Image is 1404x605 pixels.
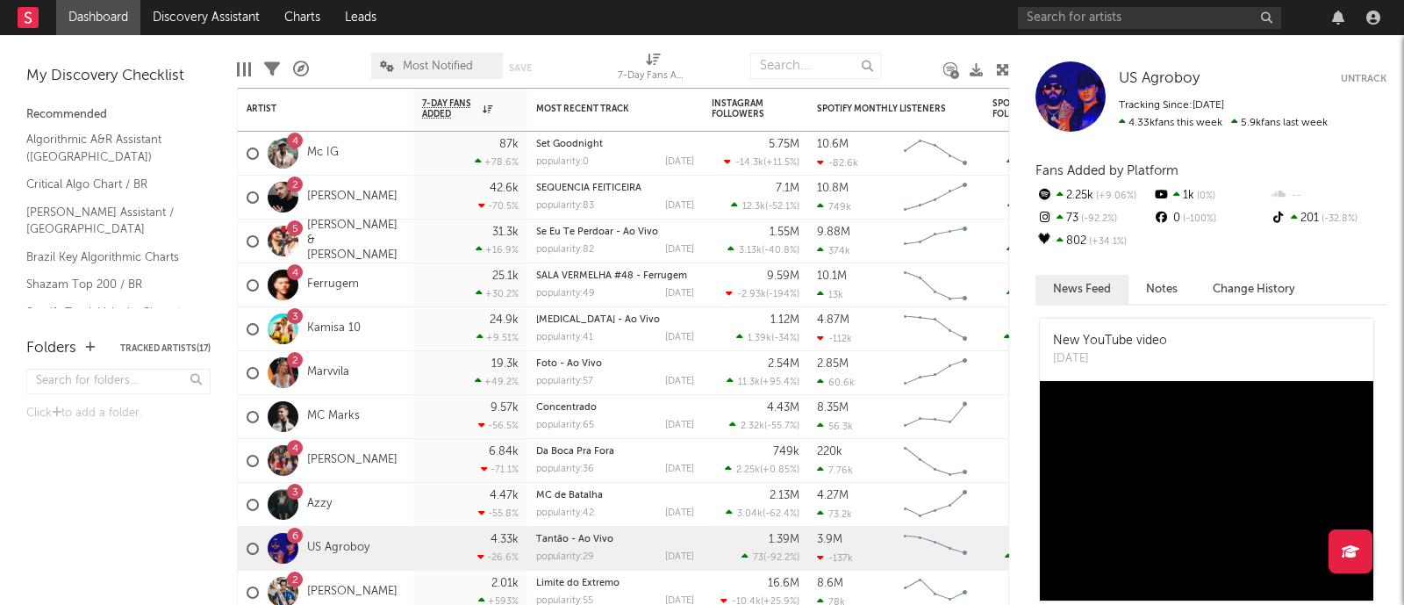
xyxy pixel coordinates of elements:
[536,535,613,544] a: Tantão - Ao Vivo
[307,453,398,468] a: [PERSON_NAME]
[896,439,975,483] svg: Chart title
[741,551,799,563] div: ( )
[817,289,843,300] div: 13k
[264,44,280,95] div: Filters
[770,227,799,238] div: 1.55M
[712,98,773,119] div: Instagram Followers
[763,378,797,387] span: +95.4 %
[1035,184,1152,207] div: 2.25k
[896,483,975,527] svg: Chart title
[1194,191,1215,201] span: 0 %
[768,202,797,212] span: -52.1 %
[817,534,842,545] div: 3.9M
[490,490,519,501] div: 4.47k
[26,203,193,239] a: [PERSON_NAME] Assistant / [GEOGRAPHIC_DATA]
[26,275,193,294] a: Shazam Top 200 / BR
[764,246,797,256] span: -40.8 %
[665,157,694,167] div: [DATE]
[1119,71,1200,86] span: US Agroboy
[536,421,594,430] div: popularity: 65
[724,156,799,168] div: ( )
[536,140,694,149] div: Set Goodnight
[536,201,594,211] div: popularity: 83
[817,402,849,414] div: 8.35M
[896,307,975,351] svg: Chart title
[536,271,694,281] div: SALA VERMELHA #48 - Ferrugem
[536,289,595,299] div: popularity: 49
[1119,100,1224,111] span: Tracking Since: [DATE]
[307,409,360,424] a: MC Marks
[536,403,597,413] a: Concentrado
[247,104,378,114] div: Artist
[896,527,975,571] svg: Chart title
[536,315,694,325] div: Yasmin - Ao Vivo
[1319,214,1357,224] span: -32.8 %
[422,98,478,119] span: 7-Day Fans Added
[307,219,405,263] a: [PERSON_NAME] & [PERSON_NAME]
[536,377,593,386] div: popularity: 57
[1086,237,1127,247] span: +34.1 %
[1119,118,1222,128] span: 4.33k fans this week
[26,104,211,126] div: Recommended
[1018,7,1281,29] input: Search for artists
[1035,230,1152,253] div: 802
[307,585,398,600] a: [PERSON_NAME]
[536,465,594,474] div: popularity: 36
[1053,350,1167,368] div: [DATE]
[536,508,594,518] div: popularity: 42
[896,176,975,220] svg: Chart title
[769,534,799,545] div: 1.39M
[769,290,797,299] span: -194 %
[726,288,799,299] div: ( )
[481,464,519,475] div: -71.1 %
[736,465,760,475] span: 2.25k
[1270,184,1386,207] div: --
[491,402,519,414] div: 9.57k
[307,497,332,512] a: Azzy
[536,104,668,114] div: Most Recent Track
[478,420,519,431] div: -56.5 %
[773,446,799,457] div: 749k
[536,447,614,457] a: Da Boca Pra Fora
[536,245,594,255] div: popularity: 82
[1119,118,1328,128] span: 5.9k fans last week
[1078,214,1117,224] span: -92.2 %
[536,227,694,237] div: Se Eu Te Perdoar - Ao Vivo
[770,314,799,326] div: 1.12M
[817,104,949,114] div: Spotify Monthly Listeners
[741,421,764,431] span: 2.32k
[536,184,694,193] div: SEQUÊNCIA FEITICEIRA
[767,421,797,431] span: -55.7 %
[767,402,799,414] div: 4.43M
[817,446,842,457] div: 220k
[765,509,797,519] span: -62.4 %
[1341,70,1386,88] button: Untrack
[536,359,602,369] a: Foto - Ao Vivo
[536,140,603,149] a: Set Goodnight
[817,139,849,150] div: 10.6M
[307,190,398,205] a: [PERSON_NAME]
[476,288,519,299] div: +30.2 %
[491,358,519,370] div: 19.3k
[665,201,694,211] div: [DATE]
[753,553,763,563] span: 73
[727,376,799,387] div: ( )
[1093,191,1136,201] span: +9.06 %
[770,490,799,501] div: 2.13M
[1180,214,1216,224] span: -100 %
[1119,70,1200,88] a: US Agroboy
[1053,332,1167,350] div: New YouTube video
[293,44,309,95] div: A&R Pipeline
[26,303,193,339] a: Spotify Track Velocity Chart / BR
[476,332,519,343] div: +9.51 %
[476,244,519,256] div: +16.9 %
[536,157,589,167] div: popularity: 0
[1195,275,1313,304] button: Change History
[490,183,519,194] div: 42.6k
[769,139,799,150] div: 5.75M
[817,245,850,256] div: 374k
[475,376,519,387] div: +49.2 %
[477,551,519,563] div: -26.6 %
[739,246,762,256] span: 3.13k
[536,552,594,562] div: popularity: 29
